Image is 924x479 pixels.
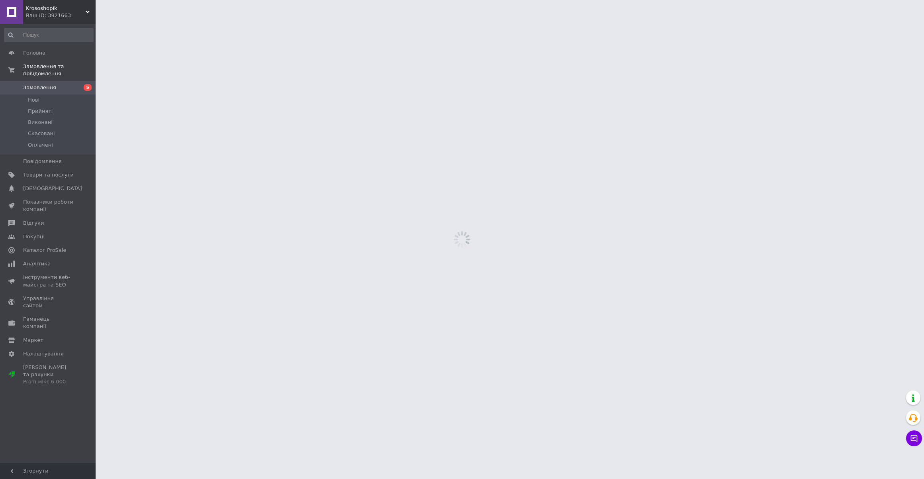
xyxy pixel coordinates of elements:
span: [DEMOGRAPHIC_DATA] [23,185,82,192]
span: Скасовані [28,130,55,137]
span: Замовлення [23,84,56,91]
span: Налаштування [23,350,64,357]
span: [PERSON_NAME] та рахунки [23,364,74,386]
span: Аналітика [23,260,51,267]
span: Покупці [23,233,45,240]
span: Гаманець компанії [23,316,74,330]
button: Чат з покупцем [906,430,922,446]
span: Каталог ProSale [23,247,66,254]
span: Krososhopik [26,5,86,12]
span: Головна [23,49,45,57]
span: Відгуки [23,220,44,227]
span: Інструменти веб-майстра та SEO [23,274,74,288]
span: Нові [28,96,39,104]
span: Показники роботи компанії [23,198,74,213]
div: Prom мікс 6 000 [23,378,74,385]
span: Виконані [28,119,53,126]
span: 5 [84,84,92,91]
input: Пошук [4,28,94,42]
div: Ваш ID: 3921663 [26,12,96,19]
span: Оплачені [28,141,53,149]
span: Повідомлення [23,158,62,165]
span: Замовлення та повідомлення [23,63,96,77]
span: Маркет [23,337,43,344]
span: Прийняті [28,108,53,115]
span: Управління сайтом [23,295,74,309]
span: Товари та послуги [23,171,74,179]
